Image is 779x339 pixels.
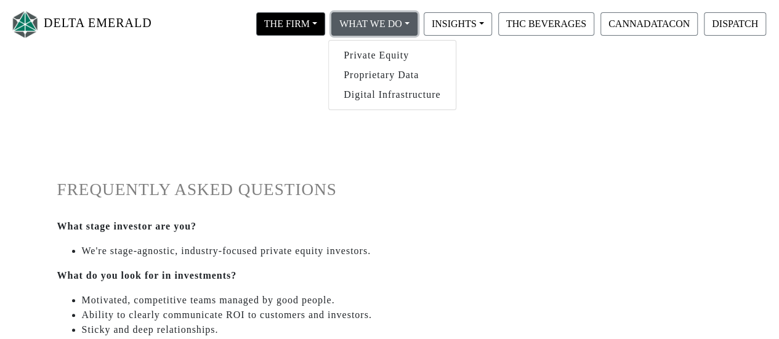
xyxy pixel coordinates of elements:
[701,18,769,28] a: DISPATCH
[597,18,701,28] a: CANNADATACON
[82,293,722,308] li: Motivated, competitive teams managed by good people.
[82,308,722,322] li: Ability to clearly communicate ROI to customers and investors.
[498,12,594,36] button: THC BEVERAGES
[424,12,492,36] button: INSIGHTS
[329,65,456,85] a: Proprietary Data
[329,46,456,65] a: Private Equity
[10,8,41,41] img: Logo
[328,40,456,110] div: THE FIRM
[82,322,722,337] li: Sticky and deep relationships.
[600,12,698,36] button: CANNADATACON
[331,12,418,36] button: WHAT WE DO
[82,244,722,258] li: We're stage-agnostic, industry-focused private equity investors.
[704,12,766,36] button: DISPATCH
[256,12,325,36] button: THE FIRM
[10,5,152,44] a: DELTA EMERALD
[495,18,597,28] a: THC BEVERAGES
[57,270,237,281] strong: What do you look for in investments?
[329,85,456,105] a: Digital Infrastructure
[57,180,722,200] h1: FREQUENTLY ASKED QUESTIONS
[57,221,197,231] strong: What stage investor are you?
